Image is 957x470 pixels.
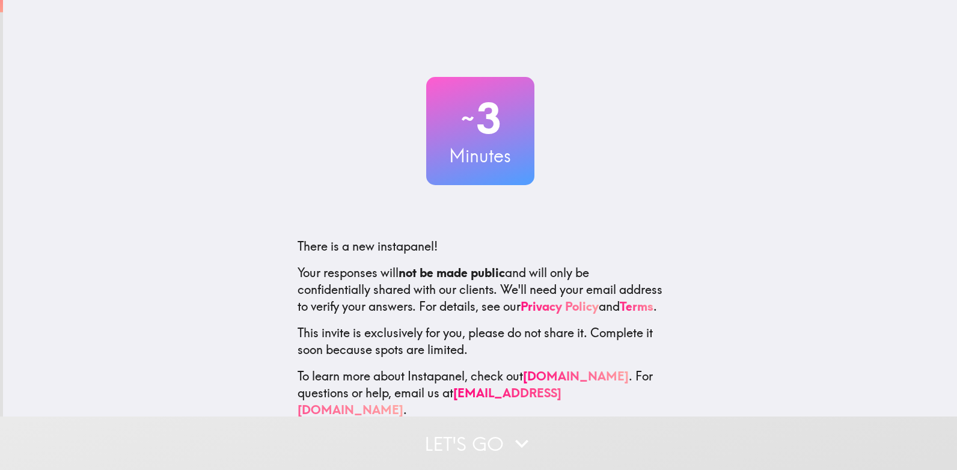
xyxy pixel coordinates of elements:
a: [DOMAIN_NAME] [523,368,629,383]
span: There is a new instapanel! [298,239,438,254]
p: Your responses will and will only be confidentially shared with our clients. We'll need your emai... [298,264,663,315]
span: ~ [459,100,476,136]
a: Privacy Policy [521,299,599,314]
h3: Minutes [426,143,534,168]
a: Terms [620,299,653,314]
b: not be made public [399,265,505,280]
p: To learn more about Instapanel, check out . For questions or help, email us at . [298,368,663,418]
h2: 3 [426,94,534,143]
p: This invite is exclusively for you, please do not share it. Complete it soon because spots are li... [298,325,663,358]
